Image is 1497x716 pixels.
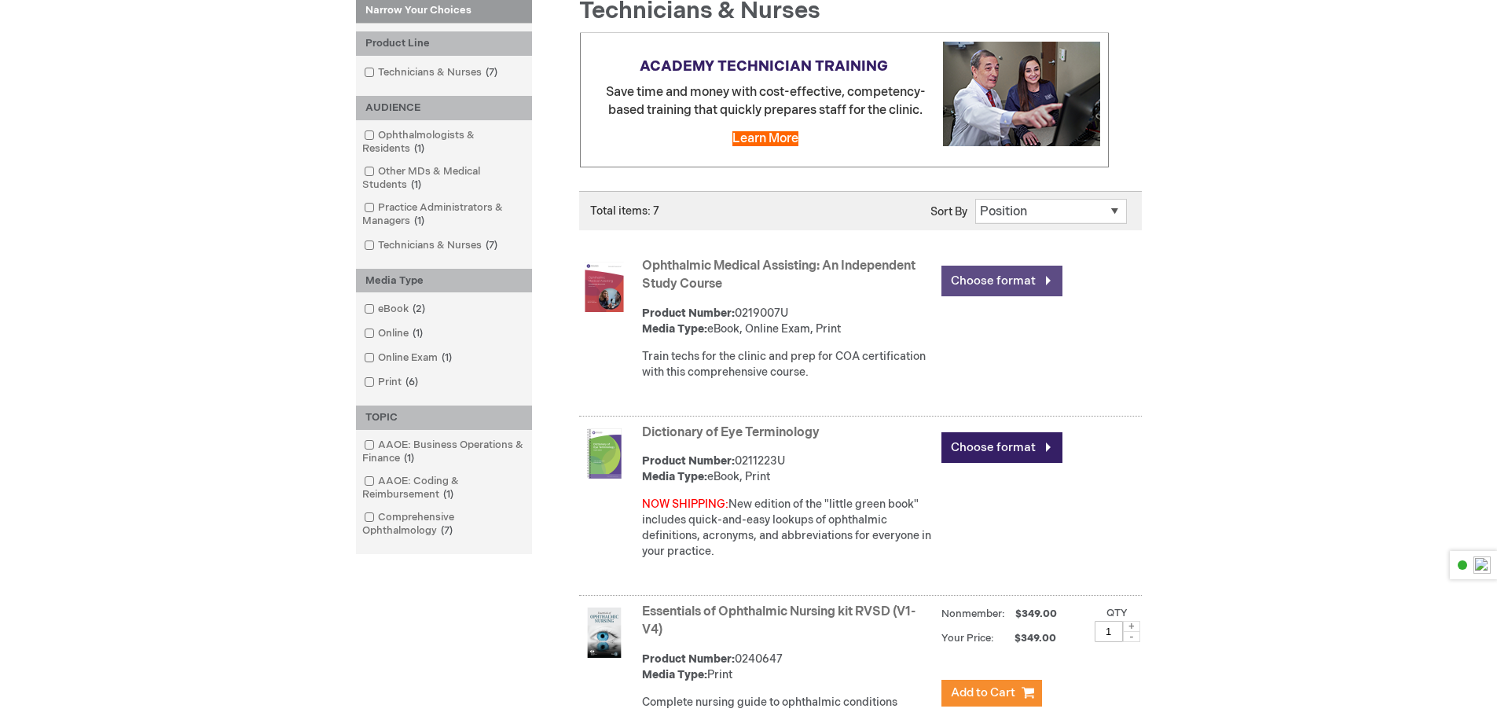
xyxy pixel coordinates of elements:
span: 7 [437,524,457,537]
a: Technicians & Nurses7 [360,238,504,253]
span: 1 [410,215,428,227]
label: Qty [1106,607,1128,619]
a: Other MDs & Medical Students1 [360,164,528,193]
div: AUDIENCE [356,96,532,120]
strong: ACADEMY TECHNICIAN TRAINING [640,58,888,75]
a: Online Exam1 [360,351,458,365]
img: Ophthalmic Medical Assisting: An Independent Study Course [579,262,629,312]
a: Comprehensive Ophthalmology7 [360,510,528,538]
div: TOPIC [356,406,532,430]
div: Product Line [356,31,532,56]
a: Print6 [360,375,424,390]
strong: Product Number: [642,652,735,666]
div: Media Type [356,269,532,293]
span: Total items: 7 [590,204,659,218]
strong: Media Type: [642,322,707,336]
strong: Media Type: [642,470,707,483]
span: $349.00 [996,632,1059,644]
strong: Your Price: [941,632,994,644]
img: Dictionary of Eye Terminology [579,428,629,479]
a: Choose format [941,432,1062,463]
span: 1 [438,351,456,364]
div: 0219007U eBook, Online Exam, Print [642,306,934,337]
img: Explore cost-effective Academy technician training programs [943,42,1100,146]
button: Add to Cart [941,680,1042,707]
a: Learn More [732,131,798,146]
strong: Product Number: [642,454,735,468]
div: New edition of the "little green book" includes quick-and-easy lookups of ophthalmic definitions,... [642,497,934,560]
div: 0211223U eBook, Print [642,453,934,485]
span: 7 [482,66,501,79]
span: 1 [439,488,457,501]
span: 1 [400,452,418,464]
span: 1 [410,142,428,155]
input: Qty [1095,621,1123,642]
p: Save time and money with cost-effective, competency-based training that quickly prepares staff fo... [589,84,1100,120]
strong: Nonmember: [941,604,1005,624]
label: Sort By [930,205,967,218]
span: 7 [482,239,501,252]
img: Essentials of Ophthalmic Nursing kit RVSD (V1-V4) [579,608,629,658]
div: Complete nursing guide to ophthalmic conditions [642,695,934,710]
a: eBook2 [360,302,431,317]
a: Ophthalmic Medical Assisting: An Independent Study Course [642,259,915,292]
a: Ophthalmologists & Residents1 [360,128,528,156]
strong: Media Type: [642,668,707,681]
a: AAOE: Coding & Reimbursement1 [360,474,528,502]
strong: Product Number: [642,307,735,320]
span: 2 [409,303,429,315]
div: 0240647 Print [642,652,934,683]
a: Dictionary of Eye Terminology [642,425,820,440]
span: Add to Cart [951,685,1015,700]
a: Online1 [360,326,429,341]
a: Practice Administrators & Managers1 [360,200,528,229]
a: Technicians & Nurses7 [360,65,504,80]
span: 1 [409,327,427,340]
a: Essentials of Ophthalmic Nursing kit RVSD (V1-V4) [642,604,915,637]
span: 6 [402,376,422,388]
a: AAOE: Business Operations & Finance1 [360,438,528,466]
font: NOW SHIPPING: [642,498,728,511]
span: $349.00 [1013,608,1059,620]
div: Train techs for the clinic and prep for COA certification with this comprehensive course. [642,349,934,380]
span: 1 [407,178,425,191]
a: Choose format [941,266,1062,296]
